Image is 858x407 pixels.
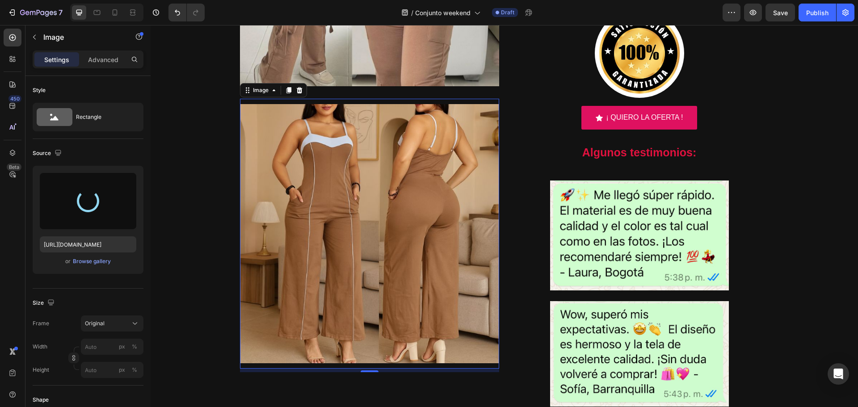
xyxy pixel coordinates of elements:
button: px [129,365,140,375]
button: % [117,365,127,375]
div: Publish [806,8,829,17]
iframe: Design area [151,25,858,407]
button: Original [81,315,143,331]
button: % [117,341,127,352]
p: Settings [44,55,69,64]
div: px [119,343,125,351]
div: 450 [8,95,21,102]
p: Image [43,32,119,42]
button: 7 [4,4,67,21]
span: / [411,8,413,17]
p: ¡ QUIERO LA OFERTA ! [456,86,533,99]
div: Browse gallery [73,257,111,265]
strong: Algunos testimonios: [432,121,546,134]
p: Advanced [88,55,118,64]
input: px% [81,339,143,355]
label: Height [33,366,49,374]
div: % [132,343,137,351]
button: Publish [799,4,836,21]
img: gempages_576732242622022395-36129c37-e208-4eb9-a79d-a80d07a192ad.jpg [400,276,578,382]
img: gempages_576732242622022395-a905677d-bfae-4547-b44b-cdfcb91772bd.jpg [400,155,578,265]
div: Beta [7,164,21,171]
span: Original [85,319,105,327]
div: Open Intercom Messenger [828,363,849,385]
a: ¡ QUIERO LA OFERTA ! [431,81,547,105]
span: Save [773,9,788,17]
label: Width [33,343,47,351]
button: Save [765,4,795,21]
div: Source [33,147,63,159]
button: Browse gallery [72,257,111,266]
div: Shape [33,396,49,404]
div: Size [33,297,56,309]
input: px% [81,362,143,378]
div: Undo/Redo [168,4,205,21]
div: px [119,366,125,374]
span: or [65,256,71,267]
span: Draft [501,8,514,17]
p: 7 [59,7,63,18]
div: % [132,366,137,374]
div: Rectangle [76,107,130,127]
span: Conjunto weekend [415,8,471,17]
input: https://example.com/image.jpg [40,236,136,252]
label: Frame [33,319,49,327]
button: px [129,341,140,352]
div: Style [33,86,46,94]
